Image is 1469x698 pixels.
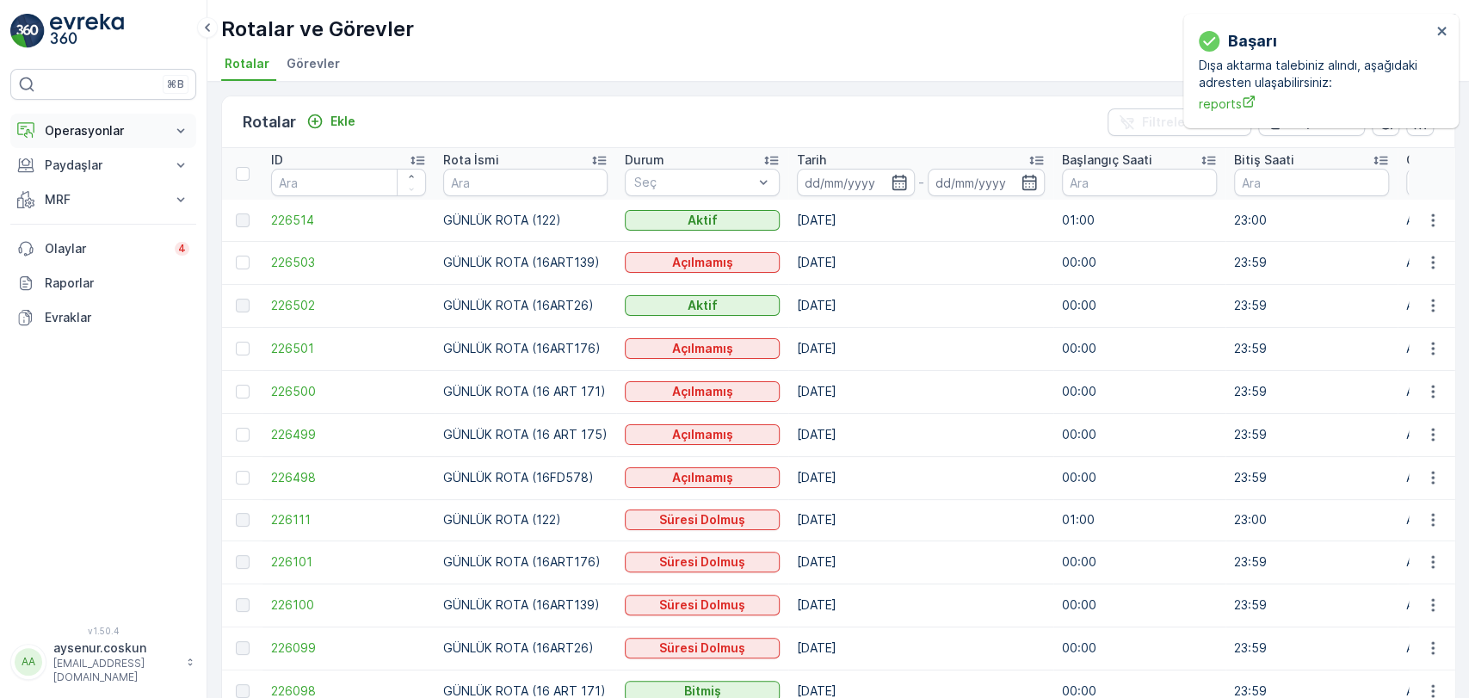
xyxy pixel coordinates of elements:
[53,639,177,657] p: aysenur.coskun
[672,383,733,400] p: Açılmamış
[271,596,426,614] span: 226100
[443,553,608,571] p: GÜNLÜK ROTA (16ART176)
[330,113,355,130] p: Ekle
[1062,426,1217,443] p: 00:00
[928,169,1046,196] input: dd/mm/yyyy
[236,471,250,485] div: Toggle Row Selected
[1062,169,1217,196] input: Ara
[1234,151,1294,169] p: Bitiş Saati
[625,467,780,488] button: Açılmamış
[1062,151,1152,169] p: Başlangıç Saati
[299,111,362,132] button: Ekle
[10,626,196,636] span: v 1.50.4
[271,553,426,571] span: 226101
[788,456,1053,499] td: [DATE]
[625,151,664,169] p: Durum
[271,426,426,443] span: 226499
[10,300,196,335] a: Evraklar
[236,342,250,355] div: Toggle Row Selected
[1108,108,1251,136] button: Filtreleri temizle
[10,232,196,266] a: Olaylar4
[1228,29,1277,53] p: başarı
[1234,639,1389,657] p: 23:59
[1234,212,1389,229] p: 23:00
[625,638,780,658] button: Süresi Dolmuş
[1062,297,1217,314] p: 00:00
[271,169,426,196] input: Ara
[797,169,915,196] input: dd/mm/yyyy
[15,648,42,676] div: AA
[1234,511,1389,528] p: 23:00
[236,256,250,269] div: Toggle Row Selected
[443,511,608,528] p: GÜNLÜK ROTA (122)
[1199,95,1431,113] span: reports
[672,254,733,271] p: Açılmamış
[271,254,426,271] a: 226503
[243,110,296,134] p: Rotalar
[10,266,196,300] a: Raporlar
[625,338,780,359] button: Açılmamış
[271,383,426,400] span: 226500
[797,151,826,169] p: Tarih
[443,469,608,486] p: GÜNLÜK ROTA (16FD578)
[672,340,733,357] p: Açılmamış
[659,511,745,528] p: Süresi Dolmuş
[236,555,250,569] div: Toggle Row Selected
[788,241,1053,284] td: [DATE]
[625,381,780,402] button: Açılmamış
[625,424,780,445] button: Açılmamış
[788,499,1053,540] td: [DATE]
[271,639,426,657] a: 226099
[788,284,1053,327] td: [DATE]
[443,383,608,400] p: GÜNLÜK ROTA (16 ART 171)
[443,212,608,229] p: GÜNLÜK ROTA (122)
[1062,639,1217,657] p: 00:00
[625,595,780,615] button: Süresi Dolmuş
[10,182,196,217] button: MRF
[1199,57,1431,91] p: Dışa aktarma talebiniz alındı, aşağıdaki adresten ulaşabilirsiniz:
[10,114,196,148] button: Operasyonlar
[625,552,780,572] button: Süresi Dolmuş
[625,210,780,231] button: Aktif
[1234,596,1389,614] p: 23:59
[45,275,189,292] p: Raporlar
[236,428,250,442] div: Toggle Row Selected
[1062,511,1217,528] p: 01:00
[1234,553,1389,571] p: 23:59
[271,212,426,229] a: 226514
[221,15,414,43] p: Rotalar ve Görevler
[1062,340,1217,357] p: 00:00
[271,469,426,486] a: 226498
[659,596,745,614] p: Süresi Dolmuş
[271,297,426,314] span: 226502
[788,200,1053,241] td: [DATE]
[236,385,250,398] div: Toggle Row Selected
[672,426,733,443] p: Açılmamış
[1062,254,1217,271] p: 00:00
[659,639,745,657] p: Süresi Dolmuş
[45,191,162,208] p: MRF
[1234,426,1389,443] p: 23:59
[10,639,196,684] button: AAaysenur.coskun[EMAIL_ADDRESS][DOMAIN_NAME]
[443,426,608,443] p: GÜNLÜK ROTA (16 ART 175)
[1062,553,1217,571] p: 00:00
[271,151,283,169] p: ID
[443,151,499,169] p: Rota İsmi
[443,639,608,657] p: GÜNLÜK ROTA (16ART26)
[236,598,250,612] div: Toggle Row Selected
[236,641,250,655] div: Toggle Row Selected
[45,240,164,257] p: Olaylar
[1142,114,1241,131] p: Filtreleri temizle
[236,299,250,312] div: Toggle Row Selected
[10,148,196,182] button: Paydaşlar
[53,657,177,684] p: [EMAIL_ADDRESS][DOMAIN_NAME]
[1234,254,1389,271] p: 23:59
[45,309,189,326] p: Evraklar
[10,14,45,48] img: logo
[271,511,426,528] a: 226111
[1062,596,1217,614] p: 00:00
